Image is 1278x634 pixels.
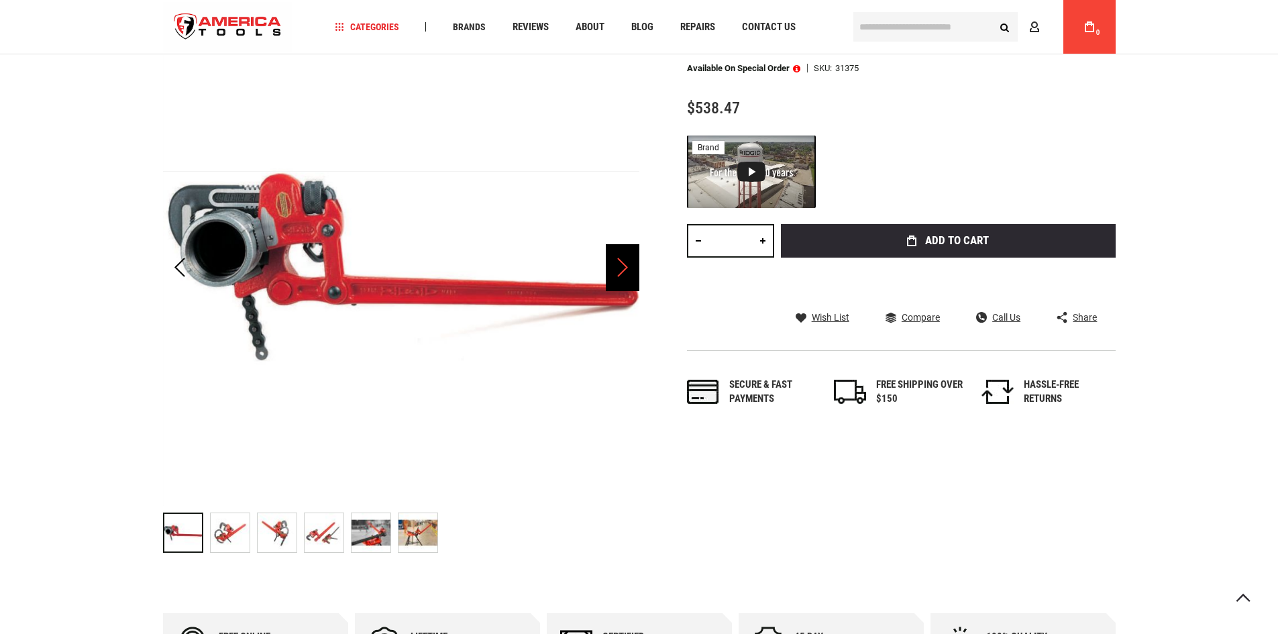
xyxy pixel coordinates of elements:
[886,311,940,323] a: Compare
[570,18,610,36] a: About
[398,506,438,560] div: RIDGID 31375 WRENCH, S2 COMP LEVERAGE
[163,2,293,52] img: America Tools
[304,506,351,560] div: RIDGID 31375 WRENCH, S2 COMP LEVERAGE
[335,22,399,32] span: Categories
[351,506,398,560] div: RIDGID 31375 WRENCH, S2 COMP LEVERAGE
[778,262,1118,301] iframe: Secure express checkout frame
[902,313,940,322] span: Compare
[305,513,343,552] img: RIDGID 31375 WRENCH, S2 COMP LEVERAGE
[1073,313,1097,322] span: Share
[680,22,715,32] span: Repairs
[1096,29,1100,36] span: 0
[163,2,293,52] a: store logo
[976,311,1020,323] a: Call Us
[981,380,1014,404] img: returns
[729,378,816,407] div: Secure & fast payments
[576,22,604,32] span: About
[834,380,866,404] img: shipping
[352,513,390,552] img: RIDGID 31375 WRENCH, S2 COMP LEVERAGE
[687,99,740,117] span: $538.47
[736,18,802,36] a: Contact Us
[606,30,639,506] div: Next
[163,30,639,506] img: RIDGID 31375 WRENCH, S2 COMP LEVERAGE
[329,18,405,36] a: Categories
[1024,378,1111,407] div: HASSLE-FREE RETURNS
[625,18,659,36] a: Blog
[781,224,1116,258] button: Add to Cart
[453,22,486,32] span: Brands
[687,380,719,404] img: payments
[992,14,1018,40] button: Search
[674,18,721,36] a: Repairs
[211,513,250,552] img: RIDGID 31375 WRENCH, S2 COMP LEVERAGE
[507,18,555,36] a: Reviews
[925,235,989,246] span: Add to Cart
[258,513,297,552] img: RIDGID 31375 WRENCH, S2 COMP LEVERAGE
[687,64,800,73] p: Available on Special Order
[1089,592,1278,634] iframe: LiveChat chat widget
[742,22,796,32] span: Contact Us
[796,311,849,323] a: Wish List
[447,18,492,36] a: Brands
[210,506,257,560] div: RIDGID 31375 WRENCH, S2 COMP LEVERAGE
[513,22,549,32] span: Reviews
[835,64,859,72] div: 31375
[812,313,849,322] span: Wish List
[163,30,197,506] div: Previous
[992,313,1020,322] span: Call Us
[163,506,210,560] div: RIDGID 31375 WRENCH, S2 COMP LEVERAGE
[876,378,963,407] div: FREE SHIPPING OVER $150
[631,22,653,32] span: Blog
[398,513,437,552] img: RIDGID 31375 WRENCH, S2 COMP LEVERAGE
[814,64,835,72] strong: SKU
[257,506,304,560] div: RIDGID 31375 WRENCH, S2 COMP LEVERAGE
